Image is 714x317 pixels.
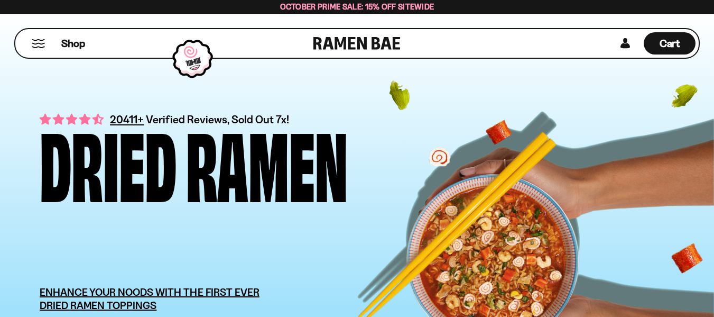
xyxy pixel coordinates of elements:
div: Cart [644,29,696,58]
div: Ramen [186,125,348,197]
div: Dried [40,125,177,197]
button: Mobile Menu Trigger [31,39,45,48]
a: Shop [61,32,85,55]
span: Shop [61,37,85,51]
span: Cart [660,37,680,50]
span: October Prime Sale: 15% off Sitewide [280,2,434,12]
